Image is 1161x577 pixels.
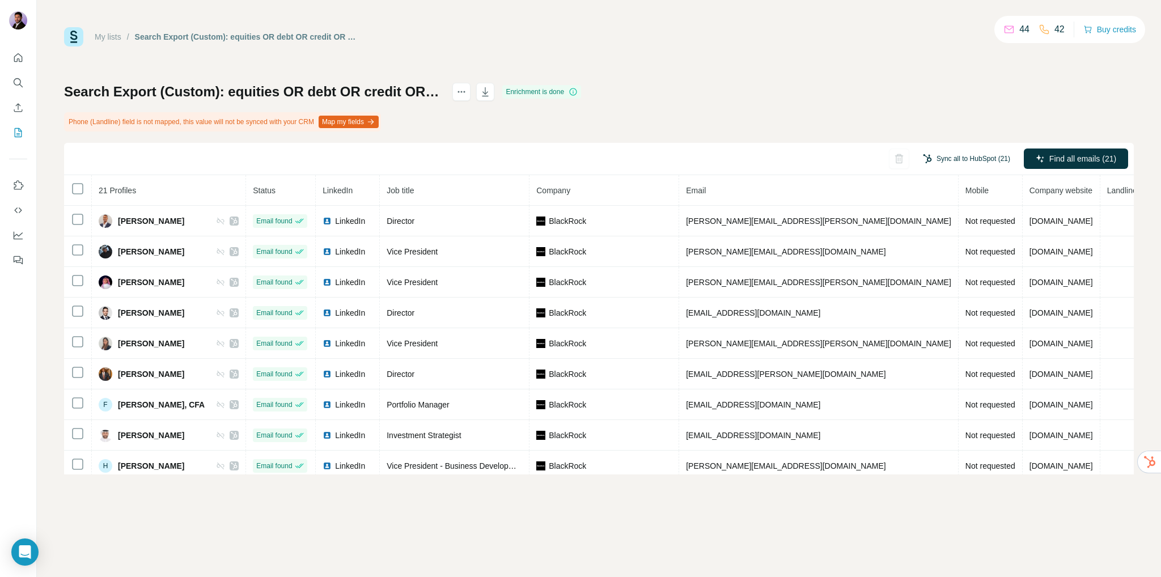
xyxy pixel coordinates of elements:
[387,247,438,256] span: Vice President
[536,400,545,409] img: company-logo
[118,430,184,441] span: [PERSON_NAME]
[387,278,438,287] span: Vice President
[965,461,1015,470] span: Not requested
[9,11,27,29] img: Avatar
[323,400,332,409] img: LinkedIn logo
[335,215,365,227] span: LinkedIn
[1083,22,1136,37] button: Buy credits
[118,399,205,410] span: [PERSON_NAME], CFA
[256,308,292,318] span: Email found
[323,278,332,287] img: LinkedIn logo
[1029,186,1092,195] span: Company website
[536,186,570,195] span: Company
[686,400,820,409] span: [EMAIL_ADDRESS][DOMAIN_NAME]
[452,83,471,101] button: actions
[99,306,112,320] img: Avatar
[323,186,353,195] span: LinkedIn
[323,461,332,470] img: LinkedIn logo
[549,215,586,227] span: BlackRock
[99,245,112,258] img: Avatar
[99,459,112,473] div: H
[686,308,820,317] span: [EMAIL_ADDRESS][DOMAIN_NAME]
[256,369,292,379] span: Email found
[915,150,1018,167] button: Sync all to HubSpot (21)
[1029,431,1093,440] span: [DOMAIN_NAME]
[387,186,414,195] span: Job title
[965,186,989,195] span: Mobile
[387,217,414,226] span: Director
[686,186,706,195] span: Email
[99,337,112,350] img: Avatar
[1019,23,1029,36] p: 44
[99,367,112,381] img: Avatar
[9,122,27,143] button: My lists
[536,461,545,470] img: company-logo
[335,430,365,441] span: LinkedIn
[1029,247,1093,256] span: [DOMAIN_NAME]
[335,399,365,410] span: LinkedIn
[319,116,379,128] button: Map my fields
[9,73,27,93] button: Search
[965,278,1015,287] span: Not requested
[256,400,292,410] span: Email found
[323,339,332,348] img: LinkedIn logo
[9,200,27,220] button: Use Surfe API
[256,247,292,257] span: Email found
[965,370,1015,379] span: Not requested
[549,246,586,257] span: BlackRock
[1029,217,1093,226] span: [DOMAIN_NAME]
[965,247,1015,256] span: Not requested
[549,368,586,380] span: BlackRock
[536,339,545,348] img: company-logo
[256,338,292,349] span: Email found
[536,278,545,287] img: company-logo
[118,307,184,319] span: [PERSON_NAME]
[9,48,27,68] button: Quick start
[9,175,27,196] button: Use Surfe on LinkedIn
[536,370,545,379] img: company-logo
[323,431,332,440] img: LinkedIn logo
[323,308,332,317] img: LinkedIn logo
[335,368,365,380] span: LinkedIn
[99,186,136,195] span: 21 Profiles
[1029,400,1093,409] span: [DOMAIN_NAME]
[64,27,83,46] img: Surfe Logo
[323,217,332,226] img: LinkedIn logo
[1029,370,1093,379] span: [DOMAIN_NAME]
[118,368,184,380] span: [PERSON_NAME]
[549,399,586,410] span: BlackRock
[335,277,365,288] span: LinkedIn
[99,398,112,411] div: F
[118,338,184,349] span: [PERSON_NAME]
[387,461,703,470] span: Vice President - Business Development [GEOGRAPHIC_DATA] & [GEOGRAPHIC_DATA]
[127,31,129,43] li: /
[549,307,586,319] span: BlackRock
[536,217,545,226] img: company-logo
[502,85,581,99] div: Enrichment is done
[387,370,414,379] span: Director
[1107,186,1137,195] span: Landline
[9,225,27,245] button: Dashboard
[335,246,365,257] span: LinkedIn
[9,97,27,118] button: Enrich CSV
[1024,149,1128,169] button: Find all emails (21)
[1049,153,1116,164] span: Find all emails (21)
[686,217,951,226] span: [PERSON_NAME][EMAIL_ADDRESS][PERSON_NAME][DOMAIN_NAME]
[965,217,1015,226] span: Not requested
[335,307,365,319] span: LinkedIn
[549,338,586,349] span: BlackRock
[335,460,365,472] span: LinkedIn
[95,32,121,41] a: My lists
[536,308,545,317] img: company-logo
[99,428,112,442] img: Avatar
[256,277,292,287] span: Email found
[1029,461,1093,470] span: [DOMAIN_NAME]
[323,247,332,256] img: LinkedIn logo
[135,31,360,43] div: Search Export (Custom): equities OR debt OR credit OR alternatives OR asset OR BII OR BRIM - [DAT...
[11,538,39,566] div: Open Intercom Messenger
[686,370,885,379] span: [EMAIL_ADDRESS][PERSON_NAME][DOMAIN_NAME]
[387,339,438,348] span: Vice President
[387,308,414,317] span: Director
[335,338,365,349] span: LinkedIn
[256,461,292,471] span: Email found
